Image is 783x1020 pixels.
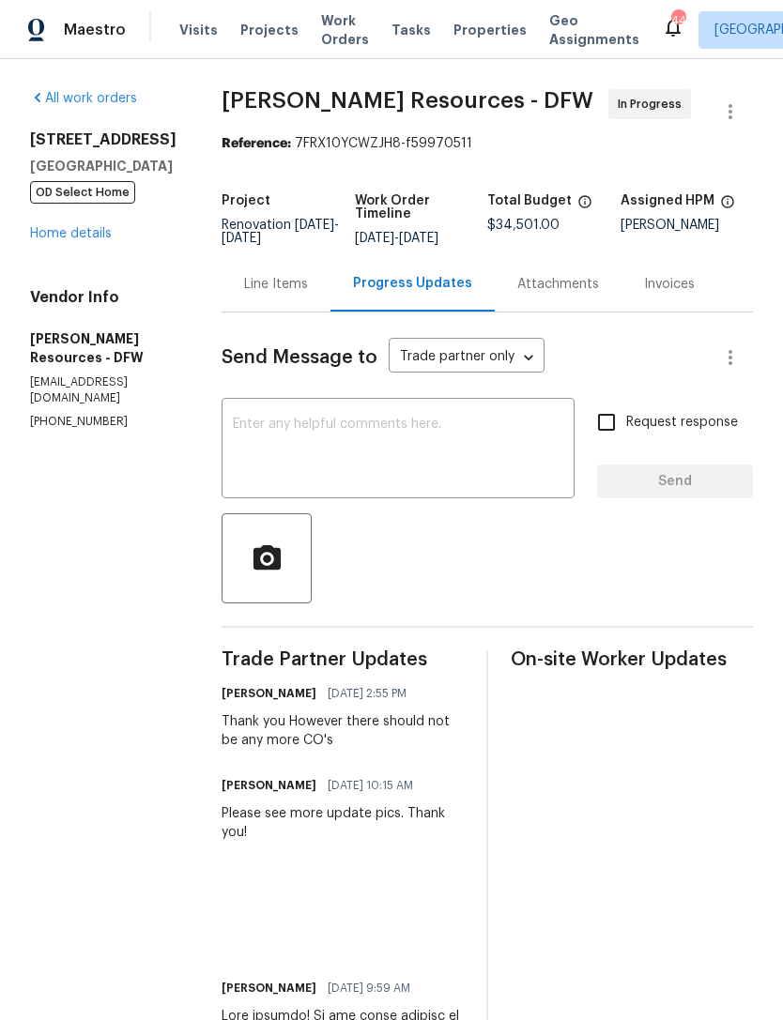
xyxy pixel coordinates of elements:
p: [PHONE_NUMBER] [30,414,177,430]
h2: [STREET_ADDRESS] [30,130,177,149]
h6: [PERSON_NAME] [222,900,316,919]
h4: Vendor Info [30,288,177,307]
div: 44 [671,11,684,30]
span: [DATE] 2:55 PM [328,684,407,703]
b: Reference: [222,137,291,150]
div: Progress Updates [353,274,472,293]
h6: [PERSON_NAME] [222,776,316,795]
a: All work orders [30,92,137,105]
span: [PERSON_NAME] Resources - DFW [222,89,593,112]
div: Trade partner only [389,343,545,373]
span: Tasks [391,23,431,37]
div: Thank you However there should not be any more CO's [222,712,464,750]
h5: Total Budget [487,194,572,207]
span: In Progress [618,95,689,114]
h5: Work Order Timeline [355,194,488,221]
div: Attachments [517,275,599,294]
span: Properties [453,21,527,39]
span: OD Select Home [30,181,135,204]
h5: [PERSON_NAME] Resources - DFW [30,329,177,367]
span: Trade Partner Updates [222,650,464,669]
span: - [355,232,438,245]
span: On-site Worker Updates [511,650,753,669]
a: Home details [30,227,112,240]
span: $34,501.00 [487,219,560,232]
span: [DATE] [399,232,438,245]
span: The hpm assigned to this work order. [720,194,735,219]
div: Invoices [644,275,695,294]
span: Geo Assignments [549,11,639,49]
span: Maestro [64,21,126,39]
span: The total cost of line items that have been proposed by Opendoor. This sum includes line items th... [577,194,592,219]
span: Projects [240,21,299,39]
div: Please see more update pics. Thank you! [222,804,464,842]
span: [DATE] 9:59 AM [328,900,410,919]
span: [DATE] [222,232,261,245]
span: Send Message to [222,348,377,367]
span: - [222,219,339,245]
span: [DATE] [355,232,394,245]
p: [EMAIL_ADDRESS][DOMAIN_NAME] [30,374,177,406]
div: +6 [300,854,316,873]
h5: Assigned HPM [621,194,714,207]
h5: [GEOGRAPHIC_DATA] [30,157,177,175]
h5: Project [222,194,270,207]
div: Line Items [244,275,308,294]
div: 7FRX10YCWZJH8-f59970511 [222,134,753,153]
span: Renovation [222,219,339,245]
h6: [PERSON_NAME] [222,684,316,703]
span: Request response [626,413,738,433]
span: Work Orders [321,11,369,49]
div: [PERSON_NAME] [621,219,754,232]
span: Visits [179,21,218,39]
span: [DATE] [295,219,334,232]
span: [DATE] 10:15 AM [328,776,413,795]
